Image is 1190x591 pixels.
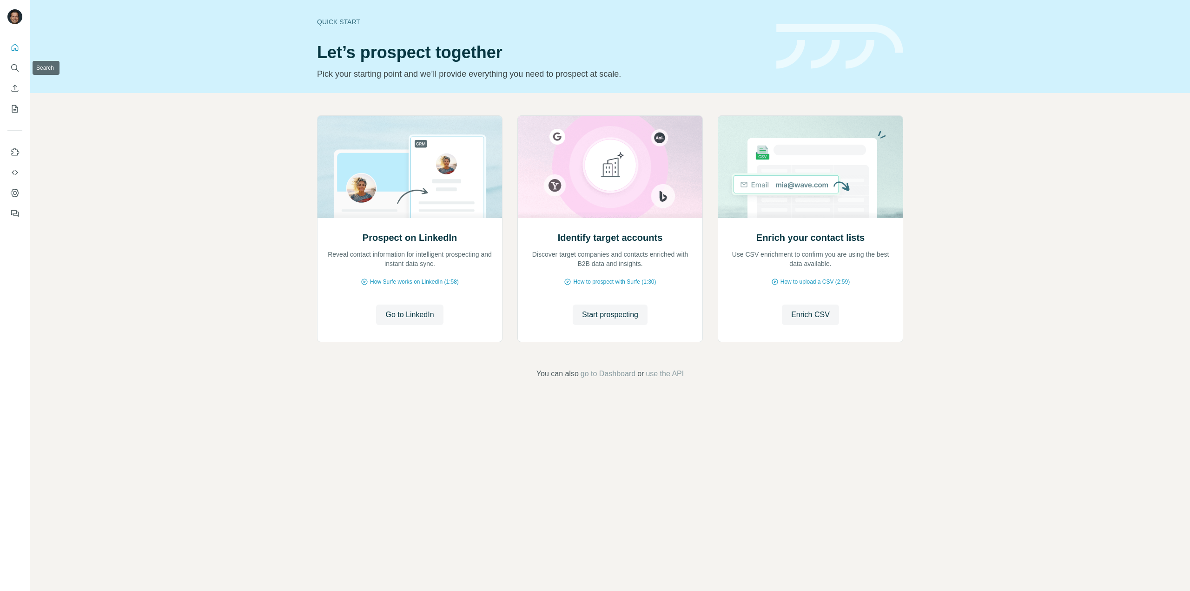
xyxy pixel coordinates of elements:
[776,24,903,69] img: banner
[573,278,656,286] span: How to prospect with Surfe (1:30)
[7,9,22,24] img: Avatar
[317,116,502,218] img: Prospect on LinkedIn
[718,116,903,218] img: Enrich your contact lists
[7,164,22,181] button: Use Surfe API
[536,368,579,379] span: You can also
[582,309,638,320] span: Start prospecting
[727,250,893,268] p: Use CSV enrichment to confirm you are using the best data available.
[7,80,22,97] button: Enrich CSV
[7,100,22,117] button: My lists
[385,309,434,320] span: Go to LinkedIn
[317,43,765,62] h1: Let’s prospect together
[517,116,703,218] img: Identify target accounts
[573,305,648,325] button: Start prospecting
[527,250,693,268] p: Discover target companies and contacts enriched with B2B data and insights.
[7,60,22,76] button: Search
[756,231,865,244] h2: Enrich your contact lists
[317,67,765,80] p: Pick your starting point and we’ll provide everything you need to prospect at scale.
[363,231,457,244] h2: Prospect on LinkedIn
[637,368,644,379] span: or
[317,17,765,27] div: Quick start
[327,250,493,268] p: Reveal contact information for intelligent prospecting and instant data sync.
[581,368,635,379] button: go to Dashboard
[7,185,22,201] button: Dashboard
[376,305,443,325] button: Go to LinkedIn
[780,278,850,286] span: How to upload a CSV (2:59)
[7,144,22,160] button: Use Surfe on LinkedIn
[558,231,663,244] h2: Identify target accounts
[7,205,22,222] button: Feedback
[782,305,839,325] button: Enrich CSV
[7,39,22,56] button: Quick start
[646,368,684,379] button: use the API
[370,278,459,286] span: How Surfe works on LinkedIn (1:58)
[791,309,830,320] span: Enrich CSV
